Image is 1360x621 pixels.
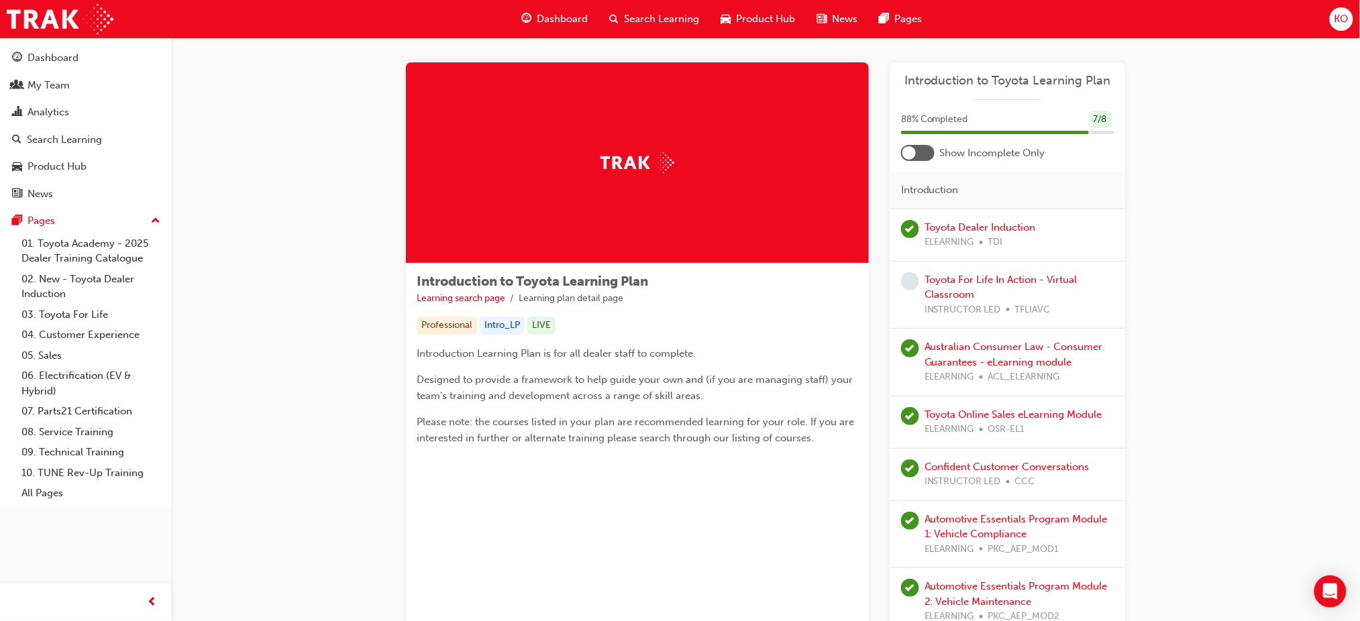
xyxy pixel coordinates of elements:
[16,304,166,325] a: 03. Toyota For Life
[988,235,1003,250] span: TDI
[16,401,166,422] a: 07. Parts21 Certification
[16,233,166,269] a: 01. Toyota Academy - 2025 Dealer Training Catalogue
[925,422,974,437] span: ELEARNING
[5,73,166,98] a: My Team
[12,161,22,173] span: car-icon
[609,11,619,27] span: search-icon
[28,159,87,174] div: Product Hub
[28,186,53,202] div: News
[901,112,968,127] span: 88 % Completed
[417,347,696,359] span: Introduction Learning Plan is for all dealer staff to complete.
[12,80,22,92] span: people-icon
[901,459,919,477] span: learningRecordVerb_ATTEND-icon
[817,11,827,27] span: news-icon
[925,274,1078,301] a: Toyota For Life In Action - Virtual Classroom
[16,365,166,401] a: 06. Electrification (EV & Hybrid)
[16,325,166,345] a: 04. Customer Experience
[868,5,933,33] a: pages-iconPages
[16,345,166,366] a: 05. Sales
[417,292,505,304] a: Learning search page
[901,73,1114,89] a: Introduction to Toyota Learning Plan
[511,5,598,33] a: guage-iconDashboard
[879,11,889,27] span: pages-icon
[1314,575,1347,608] div: Open Intercom Messenger
[417,374,855,402] span: Designed to provide a framework to help guide your own and (if you are managing staff) your team'...
[12,107,22,119] span: chart-icon
[721,11,731,27] span: car-icon
[12,215,22,227] span: pages-icon
[537,11,588,27] span: Dashboard
[521,11,531,27] span: guage-icon
[5,127,166,152] a: Search Learning
[600,152,674,173] img: Trak
[806,5,868,33] a: news-iconNews
[940,146,1045,161] span: Show Incomplete Only
[1330,7,1353,31] button: KO
[925,542,974,557] span: ELEARNING
[1015,302,1051,318] span: TFLIAVC
[925,408,1102,420] a: Toyota Online Sales eLearning Module
[925,302,1001,318] span: INSTRUCTOR LED
[925,235,974,250] span: ELEARNING
[417,317,477,335] div: Professional
[12,52,22,64] span: guage-icon
[148,594,158,611] span: prev-icon
[5,209,166,233] button: Pages
[901,220,919,238] span: learningRecordVerb_PASS-icon
[527,317,556,335] div: LIVE
[988,542,1059,557] span: PKC_AEP_MOD1
[5,100,166,125] a: Analytics
[925,474,1001,490] span: INSTRUCTOR LED
[832,11,857,27] span: News
[925,341,1103,368] a: Australian Consumer Law - Consumer Guarantees - eLearning module
[16,483,166,504] a: All Pages
[16,442,166,463] a: 09. Technical Training
[417,274,648,289] span: Introduction to Toyota Learning Plan
[901,182,959,198] span: Introduction
[925,513,1108,541] a: Automotive Essentials Program Module 1: Vehicle Compliance
[16,463,166,484] a: 10. TUNE Rev-Up Training
[1335,11,1349,27] span: KO
[5,43,166,209] button: DashboardMy TeamAnalyticsSearch LearningProduct HubNews
[5,46,166,70] a: Dashboard
[28,50,79,66] div: Dashboard
[480,317,525,335] div: Intro_LP
[710,5,806,33] a: car-iconProduct Hub
[736,11,795,27] span: Product Hub
[28,105,69,120] div: Analytics
[901,512,919,530] span: learningRecordVerb_PASS-icon
[901,339,919,357] span: learningRecordVerb_COMPLETE-icon
[925,221,1036,233] a: Toyota Dealer Induction
[12,188,22,201] span: news-icon
[16,269,166,304] a: 02. New - Toyota Dealer Induction
[925,370,974,385] span: ELEARNING
[988,370,1060,385] span: ACL_ELEARNING
[598,5,710,33] a: search-iconSearch Learning
[988,422,1025,437] span: OSR-EL1
[894,11,922,27] span: Pages
[1089,111,1112,129] div: 7 / 8
[925,580,1108,608] a: Automotive Essentials Program Module 2: Vehicle Maintenance
[925,461,1090,473] a: Confident Customer Conversations
[901,272,919,290] span: learningRecordVerb_NONE-icon
[27,132,102,148] div: Search Learning
[417,416,857,444] span: Please note: the courses listed in your plan are recommended learning for your role. If you are i...
[28,213,55,229] div: Pages
[901,579,919,597] span: learningRecordVerb_PASS-icon
[28,78,70,93] div: My Team
[151,213,160,230] span: up-icon
[12,134,21,146] span: search-icon
[5,182,166,207] a: News
[16,422,166,443] a: 08. Service Training
[624,11,699,27] span: Search Learning
[901,407,919,425] span: learningRecordVerb_PASS-icon
[1015,474,1035,490] span: CCC
[5,154,166,179] a: Product Hub
[519,291,623,306] li: Learning plan detail page
[7,4,113,34] img: Trak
